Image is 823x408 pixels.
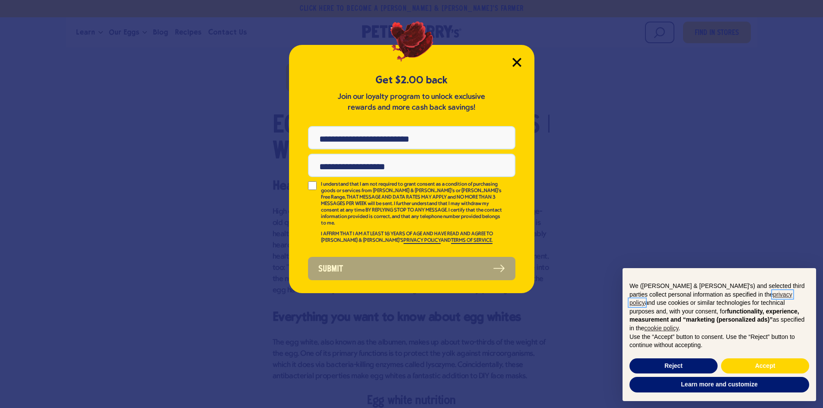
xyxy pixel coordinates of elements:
p: I AFFIRM THAT I AM AT LEAST 18 YEARS OF AGE AND HAVE READ AND AGREE TO [PERSON_NAME] & [PERSON_NA... [321,231,503,244]
a: privacy policy [629,291,792,307]
a: PRIVACY POLICY [404,238,441,244]
button: Learn more and customize [629,377,809,392]
a: cookie policy [644,325,678,332]
input: I understand that I am not required to grant consent as a condition of purchasing goods or servic... [308,181,317,190]
button: Submit [308,257,515,280]
button: Accept [721,358,809,374]
p: Use the “Accept” button to consent. Use the “Reject” button to continue without accepting. [629,333,809,350]
button: Reject [629,358,718,374]
button: Close Modal [512,58,521,67]
h5: Get $2.00 back [308,73,515,87]
p: I understand that I am not required to grant consent as a condition of purchasing goods or servic... [321,181,503,227]
p: We ([PERSON_NAME] & [PERSON_NAME]'s) and selected third parties collect personal information as s... [629,282,809,333]
p: Join our loyalty program to unlock exclusive rewards and more cash back savings! [336,92,487,113]
a: TERMS OF SERVICE. [451,238,493,244]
